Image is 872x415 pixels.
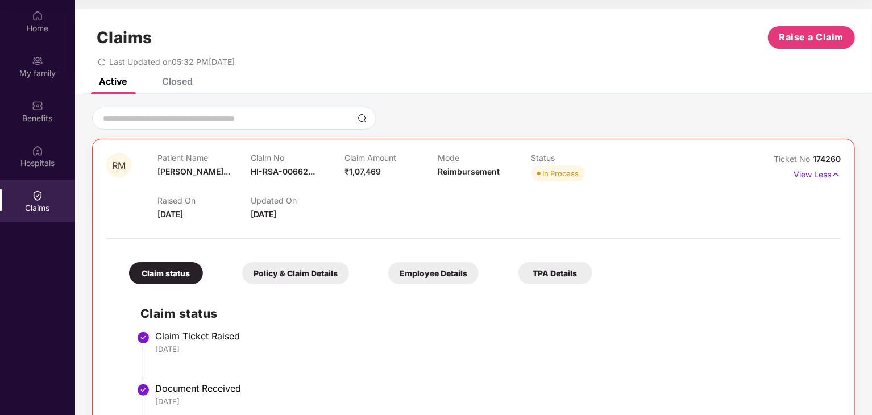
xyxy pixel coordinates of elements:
[774,154,813,164] span: Ticket No
[344,167,381,176] span: ₹1,07,469
[112,161,126,171] span: RM
[794,165,841,181] p: View Less
[32,55,43,67] img: svg+xml;base64,PHN2ZyB3aWR0aD0iMjAiIGhlaWdodD0iMjAiIHZpZXdCb3g9IjAgMCAyMCAyMCIgZmlsbD0ibm9uZSIgeG...
[32,145,43,156] img: svg+xml;base64,PHN2ZyBpZD0iSG9zcGl0YWxzIiB4bWxucz0iaHR0cDovL3d3dy53My5vcmcvMjAwMC9zdmciIHdpZHRoPS...
[438,167,500,176] span: Reimbursement
[157,167,230,176] span: [PERSON_NAME]...
[251,167,315,176] span: HI-RSA-00662...
[242,262,349,284] div: Policy & Claim Details
[344,153,438,163] p: Claim Amount
[157,153,251,163] p: Patient Name
[813,154,841,164] span: 174260
[531,153,625,163] p: Status
[98,57,106,67] span: redo
[140,304,829,323] h2: Claim status
[155,383,829,394] div: Document Received
[831,168,841,181] img: svg+xml;base64,PHN2ZyB4bWxucz0iaHR0cDovL3d3dy53My5vcmcvMjAwMC9zdmciIHdpZHRoPSIxNyIgaGVpZ2h0PSIxNy...
[155,396,829,406] div: [DATE]
[251,209,276,219] span: [DATE]
[358,114,367,123] img: svg+xml;base64,PHN2ZyBpZD0iU2VhcmNoLTMyeDMyIiB4bWxucz0iaHR0cDovL3d3dy53My5vcmcvMjAwMC9zdmciIHdpZH...
[97,28,152,47] h1: Claims
[136,331,150,345] img: svg+xml;base64,PHN2ZyBpZD0iU3RlcC1Eb25lLTMyeDMyIiB4bWxucz0iaHR0cDovL3d3dy53My5vcmcvMjAwMC9zdmciIH...
[157,209,183,219] span: [DATE]
[136,383,150,397] img: svg+xml;base64,PHN2ZyBpZD0iU3RlcC1Eb25lLTMyeDMyIiB4bWxucz0iaHR0cDovL3d3dy53My5vcmcvMjAwMC9zdmciIH...
[518,262,592,284] div: TPA Details
[162,76,193,87] div: Closed
[543,168,579,179] div: In Process
[32,10,43,22] img: svg+xml;base64,PHN2ZyBpZD0iSG9tZSIgeG1sbnM9Imh0dHA6Ly93d3cudzMub3JnLzIwMDAvc3ZnIiB3aWR0aD0iMjAiIG...
[388,262,479,284] div: Employee Details
[155,330,829,342] div: Claim Ticket Raised
[155,344,829,354] div: [DATE]
[32,100,43,111] img: svg+xml;base64,PHN2ZyBpZD0iQmVuZWZpdHMiIHhtbG5zPSJodHRwOi8vd3d3LnczLm9yZy8yMDAwL3N2ZyIgd2lkdGg9Ij...
[109,57,235,67] span: Last Updated on 05:32 PM[DATE]
[768,26,855,49] button: Raise a Claim
[157,196,251,205] p: Raised On
[438,153,531,163] p: Mode
[32,190,43,201] img: svg+xml;base64,PHN2ZyBpZD0iQ2xhaW0iIHhtbG5zPSJodHRwOi8vd3d3LnczLm9yZy8yMDAwL3N2ZyIgd2lkdGg9IjIwIi...
[779,30,844,44] span: Raise a Claim
[129,262,203,284] div: Claim status
[251,153,344,163] p: Claim No
[251,196,344,205] p: Updated On
[99,76,127,87] div: Active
